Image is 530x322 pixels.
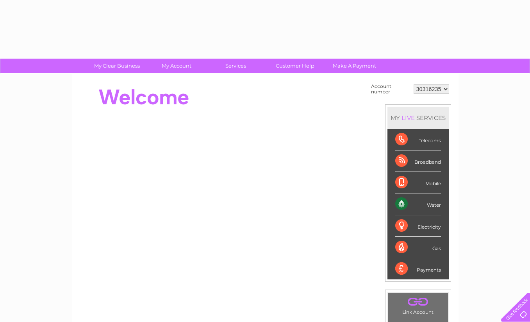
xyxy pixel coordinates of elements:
div: Payments [395,258,441,279]
td: Link Account [388,292,448,317]
a: . [390,295,446,308]
div: MY SERVICES [387,107,449,129]
a: My Account [144,59,209,73]
div: Gas [395,237,441,258]
div: Electricity [395,215,441,237]
a: My Clear Business [85,59,149,73]
td: Account number [369,82,412,97]
div: Broadband [395,150,441,172]
a: Make A Payment [322,59,387,73]
div: Mobile [395,172,441,193]
a: Services [203,59,268,73]
div: LIVE [400,114,416,122]
div: Telecoms [395,129,441,150]
a: Customer Help [263,59,327,73]
div: Water [395,193,441,215]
